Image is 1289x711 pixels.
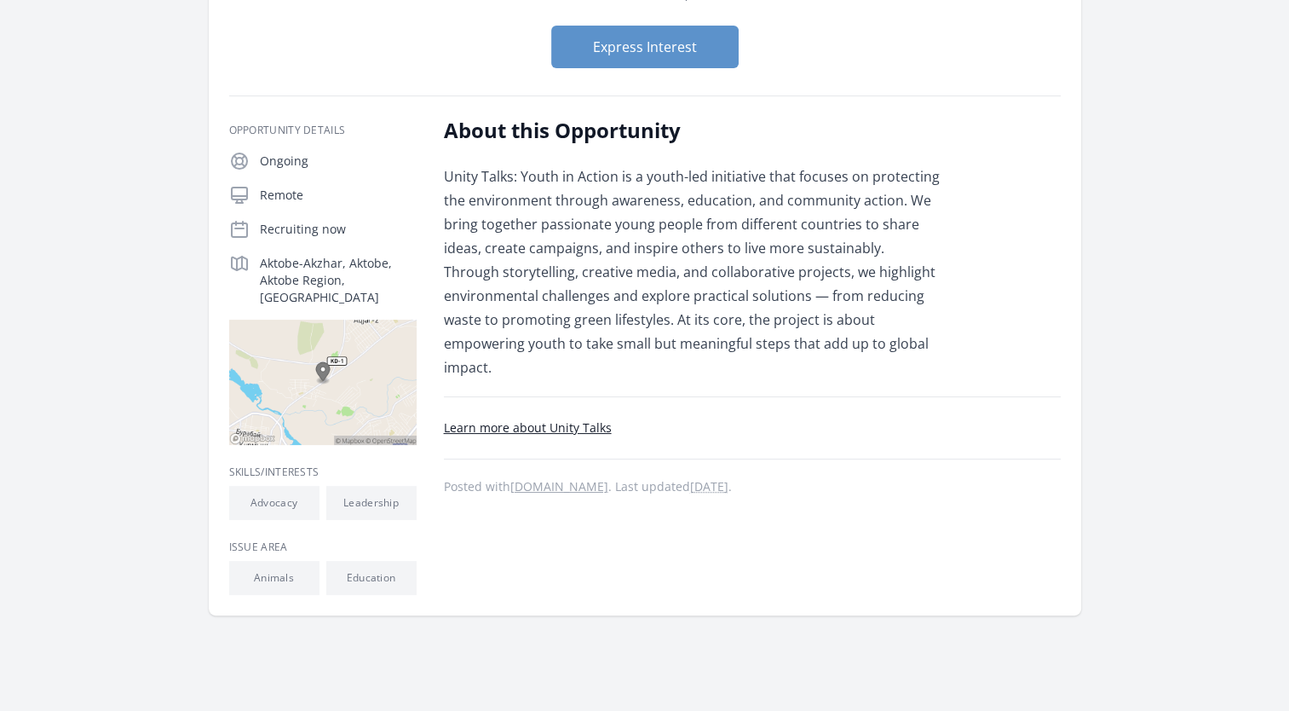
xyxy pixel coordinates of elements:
[690,478,728,494] abbr: Mon, Sep 22, 2025 3:45 PM
[444,165,942,379] p: Unity Talks: Youth in Action is a youth-led initiative that focuses on protecting the environment...
[260,255,417,306] p: Aktobe-Akzhar, Aktobe, Aktobe Region, [GEOGRAPHIC_DATA]
[510,478,608,494] a: [DOMAIN_NAME]
[260,221,417,238] p: Recruiting now
[551,26,739,68] button: Express Interest
[229,486,319,520] li: Advocacy
[260,187,417,204] p: Remote
[229,465,417,479] h3: Skills/Interests
[260,153,417,170] p: Ongoing
[444,480,1061,494] p: Posted with . Last updated .
[229,124,417,137] h3: Opportunity Details
[444,419,612,436] a: Learn more about Unity Talks
[444,117,942,144] h2: About this Opportunity
[229,320,417,445] img: Map
[229,540,417,554] h3: Issue area
[326,486,417,520] li: Leadership
[229,561,319,595] li: Animals
[326,561,417,595] li: Education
